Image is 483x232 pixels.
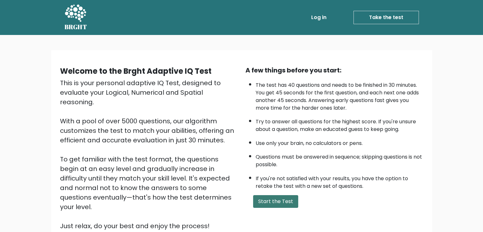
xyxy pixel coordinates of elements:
[256,172,423,190] li: If you're not satisfied with your results, you have the option to retake the test with a new set ...
[256,115,423,133] li: Try to answer all questions for the highest score. If you're unsure about a question, make an edu...
[256,150,423,168] li: Questions must be answered in sequence; skipping questions is not possible.
[64,3,87,32] a: BRGHT
[60,66,211,76] b: Welcome to the Brght Adaptive IQ Test
[256,136,423,147] li: Use only your brain, no calculators or pens.
[245,65,423,75] div: A few things before you start:
[253,195,298,208] button: Start the Test
[64,23,87,31] h5: BRGHT
[309,11,329,24] a: Log in
[60,78,238,231] div: This is your personal adaptive IQ Test, designed to evaluate your Logical, Numerical and Spatial ...
[256,78,423,112] li: The test has 40 questions and needs to be finished in 30 minutes. You get 45 seconds for the firs...
[353,11,419,24] a: Take the test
